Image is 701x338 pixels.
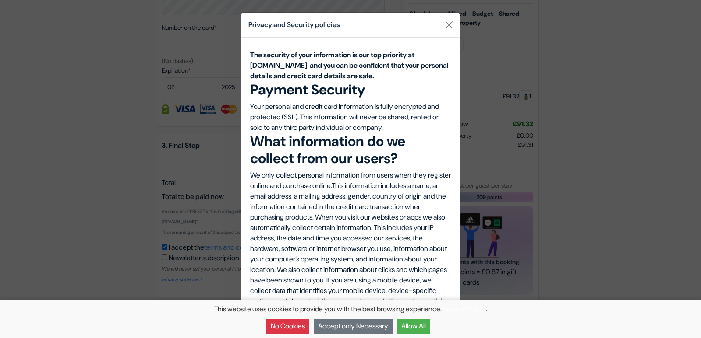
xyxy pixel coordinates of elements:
[250,181,446,222] span: This information includes a name, an email address, a mailing address, gender, country of origin ...
[250,50,449,80] b: The security of your information is our top priority at [DOMAIN_NAME] and you can be confident th...
[443,304,486,314] a: Privacy Policy.
[250,80,365,99] b: Payment Security
[250,102,439,132] span: Your personal and credit card information is fully encrypted and protected (SSL). This informatio...
[314,319,393,334] button: Accept only Necessary
[397,319,430,334] button: Allow All
[250,171,451,190] span: We only collect personal information from users when they register online and purchase online.
[248,20,340,30] h5: Privacy and Security policies
[442,18,456,32] button: Close
[4,304,697,314] p: This website uses cookies to provide you with the best browsing experience. .
[250,213,445,253] span: When you visit our websites or apps we also automatically collect certain information. This inclu...
[266,319,309,334] button: No Cookies
[250,132,405,167] b: What information do we collect from our users?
